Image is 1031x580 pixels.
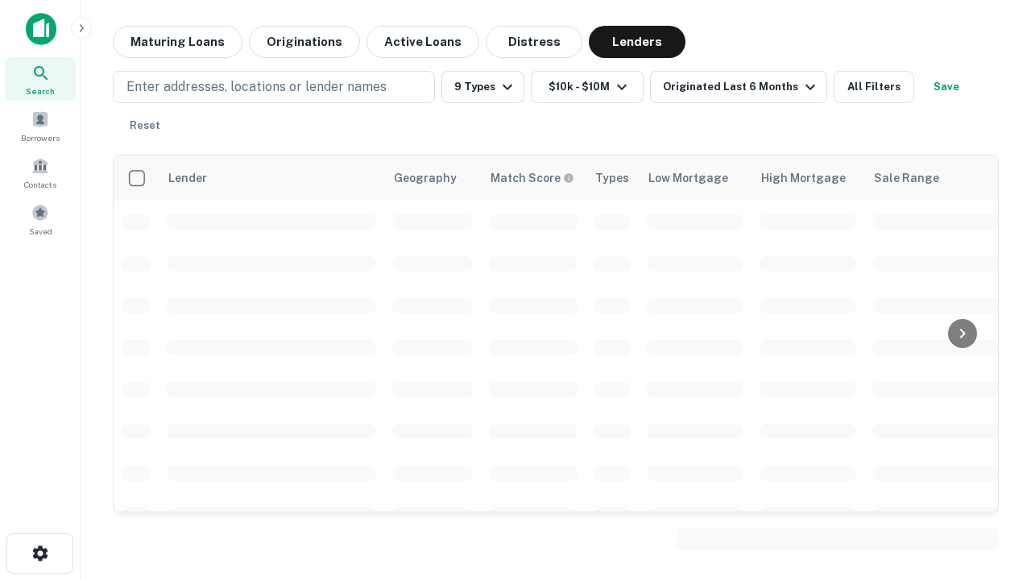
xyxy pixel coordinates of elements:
button: Distress [486,26,582,58]
button: Lenders [589,26,685,58]
a: Contacts [5,151,76,194]
th: Capitalize uses an advanced AI algorithm to match your search with the best lender. The match sco... [481,155,586,201]
a: Saved [5,197,76,241]
button: Reset [119,110,171,142]
button: Maturing Loans [113,26,242,58]
div: Geography [394,168,457,188]
th: Low Mortgage [639,155,752,201]
span: Search [26,85,55,97]
span: Borrowers [21,131,60,144]
div: Low Mortgage [648,168,728,188]
p: Enter addresses, locations or lender names [126,77,387,97]
th: Types [586,155,639,201]
button: Originations [249,26,360,58]
span: Contacts [24,178,56,191]
th: Sale Range [864,155,1009,201]
th: Geography [384,155,481,201]
button: Originated Last 6 Months [650,71,827,103]
button: 9 Types [441,71,524,103]
th: Lender [159,155,384,201]
span: Saved [29,225,52,238]
div: Sale Range [874,168,939,188]
iframe: Chat Widget [950,400,1031,477]
th: High Mortgage [752,155,864,201]
button: Enter addresses, locations or lender names [113,71,435,103]
a: Borrowers [5,104,76,147]
a: Search [5,57,76,101]
button: Save your search to get updates of matches that match your search criteria. [921,71,972,103]
img: capitalize-icon.png [26,13,56,45]
div: Originated Last 6 Months [663,77,820,97]
div: High Mortgage [761,168,846,188]
div: Lender [168,168,207,188]
button: All Filters [834,71,914,103]
div: Types [595,168,629,188]
button: Active Loans [366,26,479,58]
button: $10k - $10M [531,71,644,103]
h6: Match Score [491,169,571,187]
div: Capitalize uses an advanced AI algorithm to match your search with the best lender. The match sco... [491,169,574,187]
